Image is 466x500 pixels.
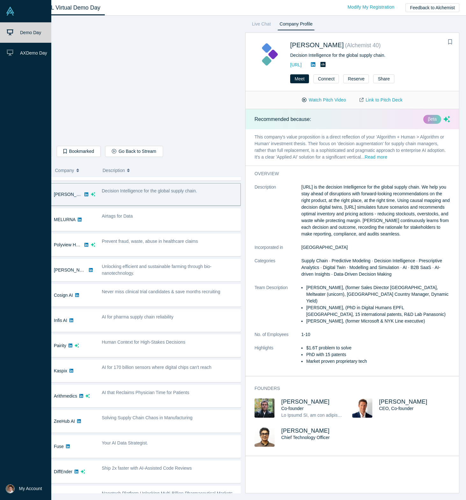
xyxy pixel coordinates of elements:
[255,345,301,371] dt: Highlights
[81,469,85,474] svg: dsa ai sparkles
[250,20,273,30] a: Live Chat
[313,74,339,83] button: Connect
[255,385,441,392] h3: Founders
[54,419,75,424] a: ZeeHub AI
[290,74,309,83] button: Meet
[54,469,72,474] a: DiffEnder
[379,399,427,405] a: [PERSON_NAME]
[353,94,409,106] a: Link to Pitch Deck
[91,243,95,247] svg: dsa ai sparkles
[103,164,236,177] button: Description
[255,170,441,177] h3: overview
[446,38,455,47] button: Bookmark
[345,42,381,49] small: ( Alchemist 40 )
[102,188,197,193] span: Decision Intelligence for the global supply chain.
[423,115,441,124] div: βeta
[379,406,413,411] span: CEO, Co-founder
[301,244,450,251] dd: [GEOGRAPHIC_DATA]
[365,154,387,161] button: Read more
[6,484,15,493] img: Mikihiro Yasuda's Account
[290,41,344,49] a: [PERSON_NAME]
[306,358,450,365] li: Market proven proprietary tech
[246,129,459,166] p: This company's value proposition is a direct reflection of your 'Algorithm + Human > Algorithm or...
[102,365,211,370] span: AI for 170 billion sensors where digital chips can't reach
[54,192,90,197] a: [PERSON_NAME]
[306,304,450,318] li: [PERSON_NAME], (PhD in Digital Humans EPFL [GEOGRAPHIC_DATA], 15 international patents, R&D Lab P...
[102,289,220,294] span: Never miss clinical trial candidates & save months recruiting
[6,7,15,16] img: Alchemist Vault Logo
[54,242,86,247] a: Polyview Health
[54,343,66,348] a: Pairity
[102,264,212,276] span: Unlocking efficient and sustainable farming through bio-nanotechnology.
[54,318,67,323] a: Infis AI
[20,30,41,35] span: Demo Day
[54,444,64,449] a: Fuse
[102,415,193,420] span: Solving Supply Chain Chaos in Manufacturing
[301,258,442,277] span: Supply Chain · Predictive Modeling · Decision Intelligence · Prescriptive Analytics · Digital Twi...
[255,116,311,123] p: Recommended because:
[102,466,192,471] span: Ship 2x faster with AI-Assisted Code Reviews
[341,2,401,13] a: Modify My Registration
[443,116,450,123] svg: dsa ai sparkles
[75,343,79,348] svg: dsa ai sparkles
[343,74,369,83] button: Reserve
[306,345,450,351] li: $1.6T problem to solve
[255,428,275,447] img: Dr Hareesh Nambiar's Profile Image
[20,51,47,56] span: AX Demo Day
[306,284,450,304] li: [PERSON_NAME], (former Sales Director [GEOGRAPHIC_DATA], Meltwater (unicorn), [GEOGRAPHIC_DATA] C...
[255,244,301,257] dt: Incorporated in
[290,52,450,59] div: Decision Intelligence for the global supply chain.
[27,0,105,15] a: Class XL Virtual Demo Day
[306,318,450,325] li: [PERSON_NAME], (former Microsoft & NYK Line executive)
[102,440,148,445] span: Your AI Data Strategist.
[405,3,459,12] button: Feedback to Alchemist
[85,394,90,398] svg: dsa ai sparkles
[57,146,101,157] button: Bookmarked
[54,393,77,399] a: Arithmedics
[255,284,301,331] dt: Team Description
[91,192,95,197] svg: dsa ai sparkles
[301,331,450,338] dd: 1-10
[301,184,450,237] p: [URL] is the decision Intelligence for the global supply chain. We help you stay ahead of disrupt...
[281,399,330,405] a: [PERSON_NAME]
[277,20,315,30] a: Company Profile
[102,491,233,496] span: Nanotech Platform Unlocking Multi-Billion Pharmaceutical Markets
[255,40,283,69] img: Kimaru AI's Logo
[55,164,96,177] button: Company
[373,74,394,83] button: Share
[102,314,174,319] span: AI for pharma supply chain reliability
[281,435,330,440] span: Chief Technology Officer
[281,406,304,411] span: Co-founder
[102,340,185,345] span: Human Context for High-Stakes Decisions
[102,390,190,395] span: AI that Reclaims Physician Time for Patients
[290,62,302,67] a: [URL]
[19,485,42,492] span: My Account
[103,164,125,177] span: Description
[352,399,372,418] img: Evan Burkosky's Profile Image
[54,368,67,373] a: Kaspix
[255,331,301,345] dt: No. of Employees
[306,351,450,358] li: PhD with 15 patents
[54,293,73,298] a: Cosign AI
[27,21,240,141] iframe: Kimaru AI
[6,484,42,493] button: My Account
[295,94,353,106] button: Watch Pitch Video
[102,213,133,219] span: Airtags for Data
[54,267,90,272] a: [PERSON_NAME]
[255,257,301,284] dt: Categories
[105,146,163,157] button: Go Back to Stream
[55,164,74,177] span: Company
[281,428,330,434] a: [PERSON_NAME]
[255,399,275,418] img: Sinjin Wolf's Profile Image
[255,184,301,244] dt: Description
[54,217,75,222] a: MELURNA
[102,239,198,244] span: Prevent fraud, waste, abuse in healthcare claims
